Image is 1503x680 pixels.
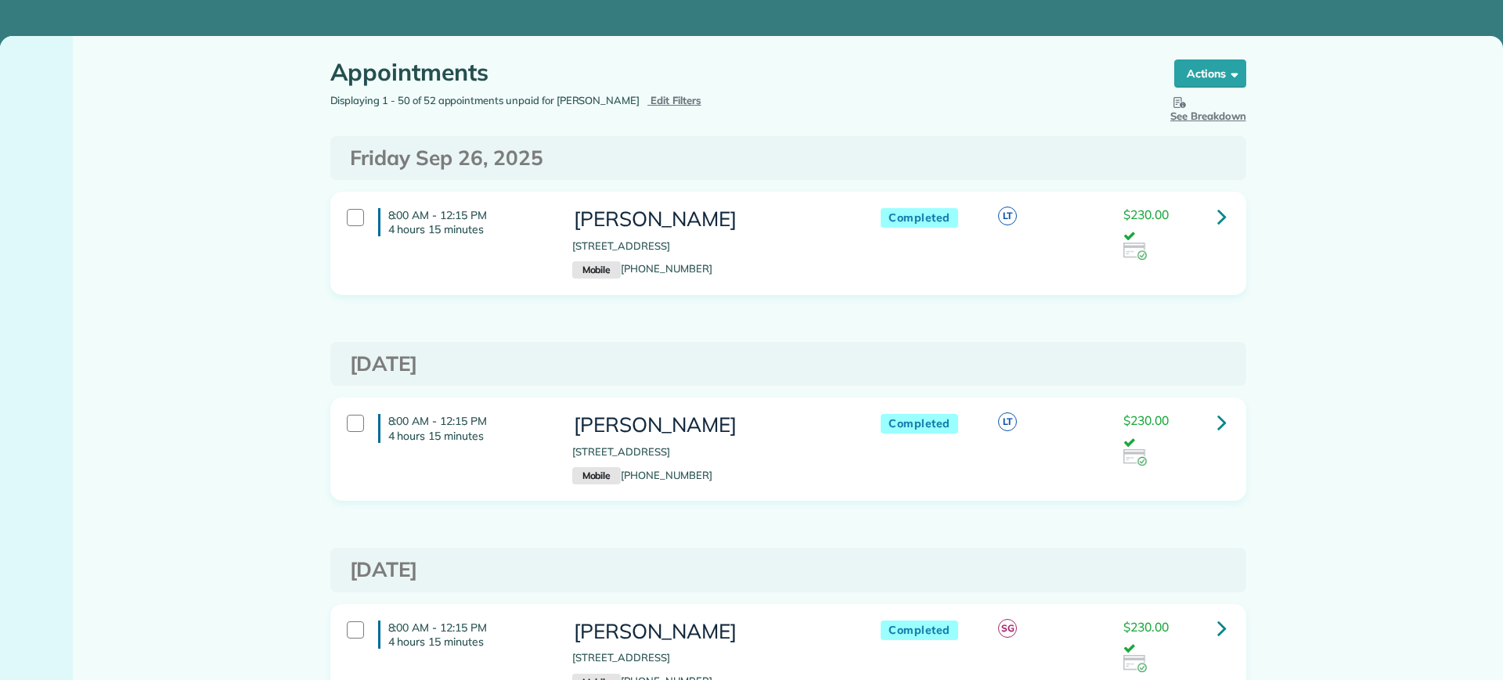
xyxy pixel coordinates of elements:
[572,444,849,460] p: [STREET_ADDRESS]
[572,239,849,254] p: [STREET_ADDRESS]
[572,261,621,279] small: Mobile
[350,353,1227,376] h3: [DATE]
[881,621,958,640] span: Completed
[572,262,712,275] a: Mobile[PHONE_NUMBER]
[1123,449,1147,466] img: icon_credit_card_success-27c2c4fc500a7f1a58a13ef14842cb958d03041fefb464fd2e53c949a5770e83.png
[572,467,621,484] small: Mobile
[1123,207,1169,222] span: $230.00
[572,650,849,666] p: [STREET_ADDRESS]
[378,414,549,442] h4: 8:00 AM - 12:15 PM
[881,414,958,434] span: Completed
[572,208,849,231] h3: [PERSON_NAME]
[647,94,701,106] a: Edit Filters
[378,621,549,649] h4: 8:00 AM - 12:15 PM
[572,469,712,481] a: Mobile[PHONE_NUMBER]
[998,207,1017,225] span: LT
[350,559,1227,581] h3: [DATE]
[651,94,701,106] span: Edit Filters
[388,429,549,443] p: 4 hours 15 minutes
[378,208,549,236] h4: 8:00 AM - 12:15 PM
[881,208,958,228] span: Completed
[1123,655,1147,672] img: icon_credit_card_success-27c2c4fc500a7f1a58a13ef14842cb958d03041fefb464fd2e53c949a5770e83.png
[1174,59,1246,88] button: Actions
[572,621,849,643] h3: [PERSON_NAME]
[1123,412,1169,428] span: $230.00
[388,635,549,649] p: 4 hours 15 minutes
[1123,619,1169,635] span: $230.00
[572,414,849,437] h3: [PERSON_NAME]
[330,59,1144,85] h1: Appointments
[1123,243,1147,260] img: icon_credit_card_success-27c2c4fc500a7f1a58a13ef14842cb958d03041fefb464fd2e53c949a5770e83.png
[388,222,549,236] p: 4 hours 15 minutes
[1170,93,1246,122] span: See Breakdown
[319,93,788,109] div: Displaying 1 - 50 of 52 appointments unpaid for [PERSON_NAME]
[998,619,1017,638] span: SG
[350,147,1227,170] h3: Friday Sep 26, 2025
[1170,93,1246,124] button: See Breakdown
[998,412,1017,431] span: LT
